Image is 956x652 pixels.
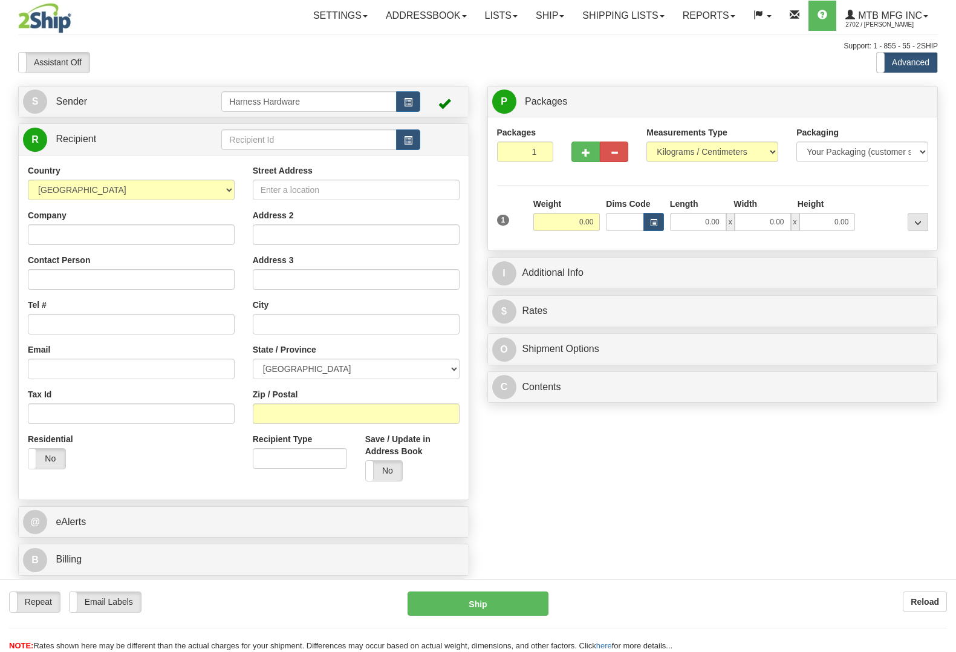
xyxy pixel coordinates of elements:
a: R Recipient [23,127,200,152]
input: Recipient Id [221,129,396,150]
label: Height [798,198,824,210]
label: Weight [533,198,561,210]
a: OShipment Options [492,337,934,362]
button: Reload [903,592,947,612]
div: Support: 1 - 855 - 55 - 2SHIP [18,41,938,51]
a: Lists [476,1,527,31]
span: $ [492,299,516,324]
span: C [492,375,516,399]
span: 2702 / [PERSON_NAME] [845,19,936,31]
label: Packaging [796,126,839,139]
a: MTB MFG INC 2702 / [PERSON_NAME] [836,1,937,31]
label: No [366,461,403,480]
label: Repeat [10,592,60,611]
b: Reload [911,597,939,607]
label: City [253,299,268,311]
a: Settings [304,1,377,31]
a: P Packages [492,90,934,114]
span: I [492,261,516,285]
label: No [28,449,65,468]
img: logo2702.jpg [18,3,71,33]
span: x [726,213,735,231]
label: Tax Id [28,388,51,400]
span: MTB MFG INC [855,10,922,21]
label: Save / Update in Address Book [365,433,460,457]
span: NOTE: [9,641,33,650]
a: IAdditional Info [492,261,934,285]
label: Email Labels [70,592,141,611]
span: Recipient [56,134,96,144]
span: Billing [56,554,82,564]
span: @ [23,510,47,534]
button: Ship [408,592,548,616]
label: Residential [28,433,73,445]
span: S [23,90,47,114]
span: P [492,90,516,114]
span: x [791,213,799,231]
input: Sender Id [221,91,396,112]
label: Contact Person [28,254,90,266]
label: Zip / Postal [253,388,298,400]
span: eAlerts [56,517,86,527]
span: Sender [56,96,87,106]
label: Width [733,198,757,210]
a: B Billing [23,547,464,572]
a: Ship [527,1,573,31]
span: 1 [497,215,510,226]
a: Addressbook [377,1,476,31]
a: $Rates [492,299,934,324]
label: Company [28,209,67,221]
div: ... [908,213,928,231]
span: R [23,128,47,152]
input: Enter a location [253,180,460,200]
a: here [596,641,612,650]
span: B [23,548,47,572]
label: Address 2 [253,209,294,221]
a: S Sender [23,90,221,114]
label: Length [670,198,698,210]
span: Packages [525,96,567,106]
label: Address 3 [253,254,294,266]
a: @ eAlerts [23,510,464,535]
label: Email [28,344,50,356]
span: O [492,337,516,362]
a: CContents [492,375,934,400]
label: Assistant Off [19,53,89,72]
label: Advanced [877,53,937,72]
label: Recipient Type [253,433,313,445]
a: Shipping lists [573,1,673,31]
label: Country [28,165,60,177]
label: Street Address [253,165,313,177]
label: State / Province [253,344,316,356]
label: Dims Code [606,198,650,210]
a: Reports [674,1,744,31]
label: Tel # [28,299,47,311]
label: Packages [497,126,536,139]
iframe: chat widget [928,264,955,388]
label: Measurements Type [646,126,727,139]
